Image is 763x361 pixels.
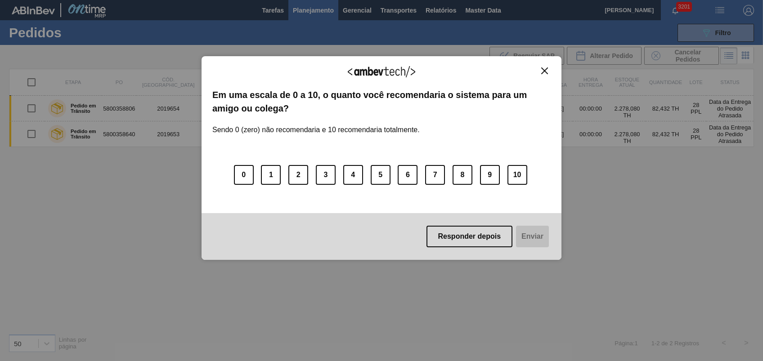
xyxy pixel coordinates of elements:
[348,66,415,77] img: Logo Ambevtech
[480,165,500,185] button: 9
[371,165,390,185] button: 5
[425,165,445,185] button: 7
[426,226,513,247] button: Responder depois
[541,67,548,74] img: Close
[261,165,281,185] button: 1
[234,165,254,185] button: 0
[288,165,308,185] button: 2
[212,88,551,116] label: Em uma escala de 0 a 10, o quanto você recomendaria o sistema para um amigo ou colega?
[212,115,420,134] label: Sendo 0 (zero) não recomendaria e 10 recomendaria totalmente.
[453,165,472,185] button: 8
[507,165,527,185] button: 10
[343,165,363,185] button: 4
[316,165,336,185] button: 3
[398,165,417,185] button: 6
[539,67,551,75] button: Close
